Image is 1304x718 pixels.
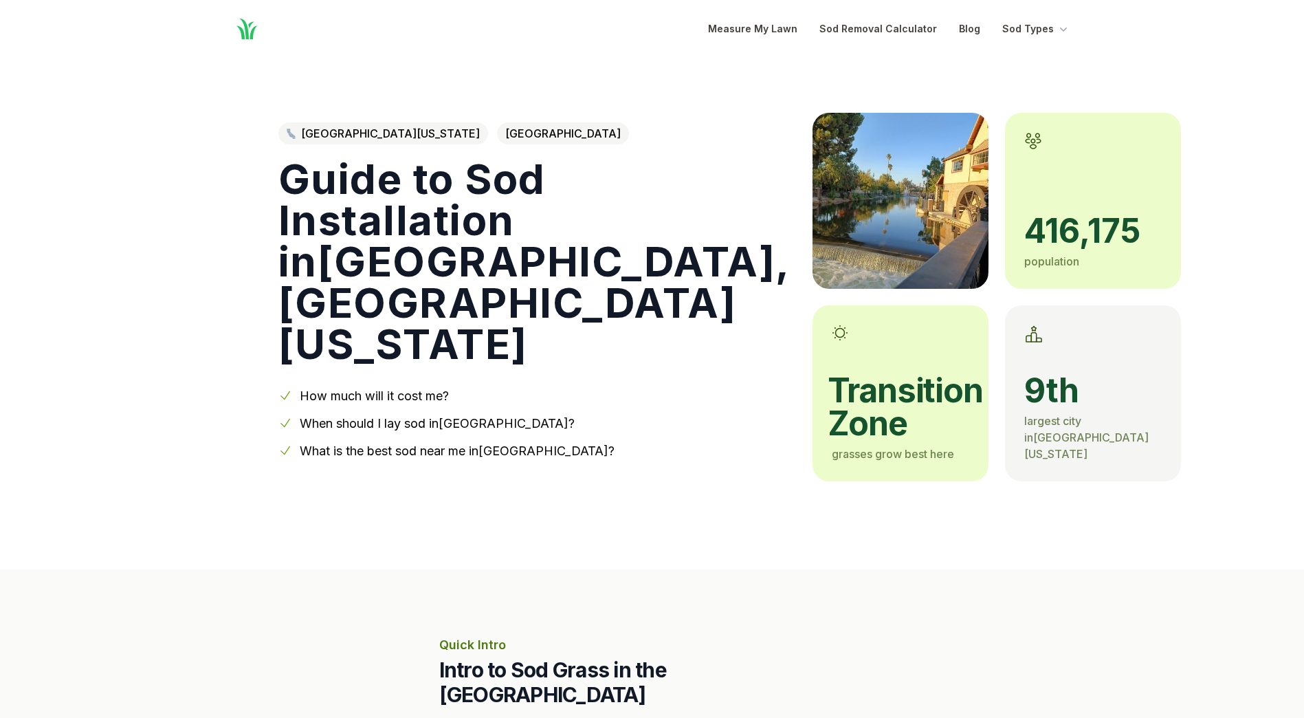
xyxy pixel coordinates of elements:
span: grasses grow best here [832,447,954,461]
a: Blog [959,21,980,37]
a: Sod Removal Calculator [819,21,937,37]
span: population [1024,254,1079,268]
span: largest city in [GEOGRAPHIC_DATA][US_STATE] [1024,414,1149,461]
a: What is the best sod near me in[GEOGRAPHIC_DATA]? [300,444,615,458]
span: transition zone [828,374,969,440]
img: Northern California state outline [287,129,296,139]
button: Sod Types [1002,21,1070,37]
a: How much will it cost me? [300,389,449,403]
h2: Intro to Sod Grass in the [GEOGRAPHIC_DATA] [439,657,865,707]
span: [GEOGRAPHIC_DATA] [497,122,629,144]
a: Measure My Lawn [708,21,797,37]
span: 9th [1024,374,1162,407]
span: 416,175 [1024,215,1162,248]
p: Quick Intro [439,635,865,655]
img: A picture of Bakersfield [813,113,988,289]
h1: Guide to Sod Installation in [GEOGRAPHIC_DATA] , [GEOGRAPHIC_DATA][US_STATE] [278,158,791,365]
a: [GEOGRAPHIC_DATA][US_STATE] [278,122,488,144]
a: When should I lay sod in[GEOGRAPHIC_DATA]? [300,416,575,431]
